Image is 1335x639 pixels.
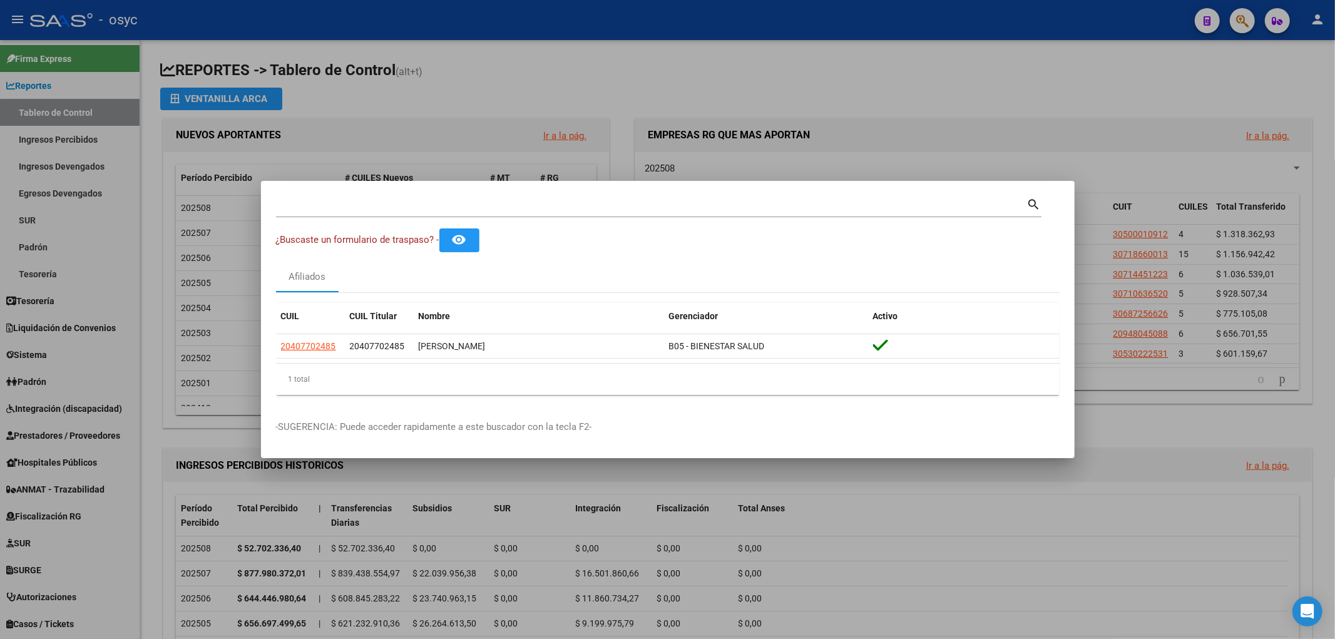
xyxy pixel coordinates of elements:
div: [PERSON_NAME] [419,339,659,354]
div: 1 total [276,364,1060,395]
p: -SUGERENCIA: Puede acceder rapidamente a este buscador con la tecla F2- [276,420,1060,434]
span: CUIL [281,311,300,321]
div: Open Intercom Messenger [1292,596,1322,626]
span: Gerenciador [669,311,719,321]
div: Afiliados [289,270,325,284]
datatable-header-cell: Nombre [414,303,664,330]
mat-icon: search [1027,196,1041,211]
span: 20407702485 [350,341,405,351]
datatable-header-cell: CUIL Titular [345,303,414,330]
span: Nombre [419,311,451,321]
mat-icon: remove_red_eye [452,232,467,247]
span: Activo [873,311,898,321]
datatable-header-cell: Activo [868,303,1060,330]
datatable-header-cell: Gerenciador [664,303,868,330]
span: B05 - BIENESTAR SALUD [669,341,765,351]
span: CUIL Titular [350,311,397,321]
span: 20407702485 [281,341,336,351]
span: ¿Buscaste un formulario de traspaso? - [276,234,439,245]
datatable-header-cell: CUIL [276,303,345,330]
